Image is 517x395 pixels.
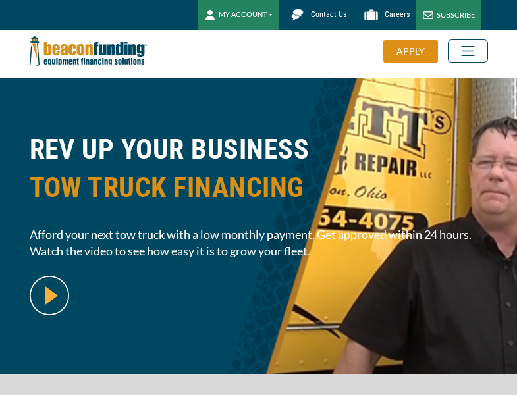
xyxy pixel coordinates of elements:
img: video modal pop-up play button [30,276,69,315]
img: Beacon Funding Corporation logo [30,30,147,72]
img: Beacon Funding chat [286,3,309,26]
button: Toggle navigation [448,39,488,63]
div: APPLY [383,40,438,63]
img: Beacon Funding Careers [360,3,383,26]
span: Afford your next tow truck with a low monthly payment. Get approved within 24 hours. Watch the vi... [30,226,488,259]
span: Contact Us [311,10,346,19]
a: APPLY [383,40,448,63]
h1: REV UP YOUR BUSINESS [30,130,488,217]
a: Contact Us [279,3,353,26]
a: Careers [353,3,416,26]
span: Careers [385,10,410,19]
span: TOW TRUCK FINANCING [30,169,488,207]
